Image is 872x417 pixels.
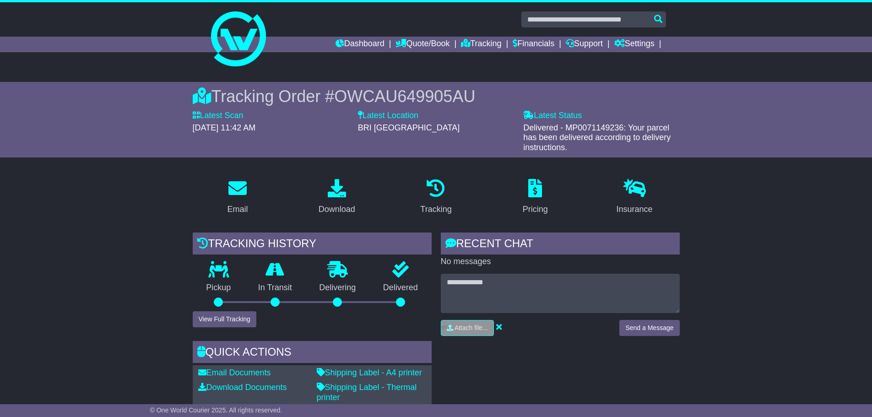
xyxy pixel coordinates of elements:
label: Latest Location [358,111,418,121]
p: In Transit [244,283,306,293]
label: Latest Status [523,111,582,121]
a: Tracking [461,37,501,52]
a: Financials [513,37,554,52]
div: Tracking history [193,233,432,257]
p: Delivered [369,283,432,293]
span: [DATE] 11:42 AM [193,123,256,132]
span: BRI [GEOGRAPHIC_DATA] [358,123,460,132]
button: View Full Tracking [193,311,256,327]
div: Download [319,203,355,216]
a: Download [313,176,361,219]
a: Insurance [611,176,659,219]
a: Shipping Label - A4 printer [317,368,422,377]
p: No messages [441,257,680,267]
label: Latest Scan [193,111,244,121]
div: Tracking Order # [193,87,680,106]
div: Email [227,203,248,216]
div: Tracking [420,203,451,216]
span: OWCAU649905AU [334,87,475,106]
div: RECENT CHAT [441,233,680,257]
a: Tracking [414,176,457,219]
a: Support [566,37,603,52]
a: Download Documents [198,383,287,392]
span: © One World Courier 2025. All rights reserved. [150,406,282,414]
a: Shipping Label - Thermal printer [317,383,417,402]
p: Pickup [193,283,245,293]
a: Email Documents [198,368,271,377]
a: Email [221,176,254,219]
div: Insurance [617,203,653,216]
div: Pricing [523,203,548,216]
span: Delivered - MP0071149236: Your parcel has been delivered according to delivery instructions. [523,123,671,152]
div: Quick Actions [193,341,432,366]
a: Pricing [517,176,554,219]
p: Delivering [306,283,370,293]
a: Dashboard [336,37,385,52]
a: Settings [614,37,655,52]
a: Quote/Book [395,37,450,52]
button: Send a Message [619,320,679,336]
